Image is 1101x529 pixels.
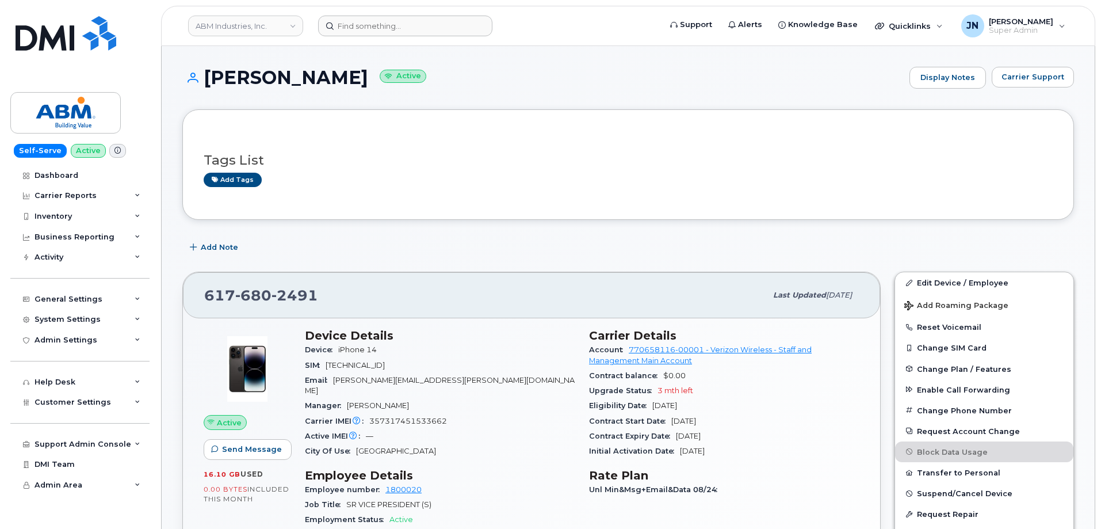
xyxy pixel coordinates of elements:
h3: Employee Details [305,469,575,482]
button: Request Repair [895,504,1073,524]
span: Job Title [305,500,346,509]
span: 0.00 Bytes [204,485,247,493]
span: Manager [305,401,347,410]
span: 2491 [272,287,318,304]
button: Add Roaming Package [895,293,1073,317]
a: Edit Device / Employee [895,272,1073,293]
span: SR VICE PRESIDENT (S) [346,500,431,509]
button: Change Plan / Features [895,359,1073,379]
span: [DATE] [671,417,696,425]
span: [TECHNICAL_ID] [326,361,385,370]
span: used [240,470,263,478]
h3: Rate Plan [589,469,859,482]
span: Device [305,345,338,354]
span: [PERSON_NAME] [347,401,409,410]
span: 357317451533662 [369,417,447,425]
button: Request Account Change [895,421,1073,442]
a: Display Notes [909,67,986,89]
span: Active [389,515,413,524]
span: Carrier Support [1001,71,1064,82]
span: — [366,432,373,440]
button: Carrier Support [992,67,1074,87]
span: Eligibility Date [589,401,652,410]
span: Employment Status [305,515,389,524]
button: Enable Call Forwarding [895,379,1073,400]
button: Send Message [204,439,292,460]
a: 770658116-00001 - Verizon Wireless - Staff and Management Main Account [589,345,812,364]
span: Enable Call Forwarding [917,385,1010,394]
span: Initial Activation Date [589,447,680,455]
button: Change Phone Number [895,400,1073,421]
a: 1800020 [385,485,422,494]
button: Suspend/Cancel Device [895,483,1073,504]
span: [DATE] [652,401,677,410]
span: iPhone 14 [338,345,377,354]
h1: [PERSON_NAME] [182,67,904,87]
span: [DATE] [826,291,852,299]
span: Add Roaming Package [904,301,1008,312]
span: Carrier IMEI [305,417,369,425]
small: Active [380,70,426,83]
span: 680 [235,287,272,304]
span: Contract balance [589,371,663,380]
span: Employee number [305,485,385,494]
span: Change Plan / Features [917,364,1011,373]
img: image20231002-3703462-njx0qo.jpeg [213,334,282,404]
span: Active IMEI [305,432,366,440]
h3: Carrier Details [589,329,859,342]
span: City Of Use [305,447,356,455]
button: Transfer to Personal [895,462,1073,483]
span: [PERSON_NAME][EMAIL_ADDRESS][PERSON_NAME][DOMAIN_NAME] [305,376,575,395]
h3: Tags List [204,153,1053,168]
span: Upgrade Status [589,386,657,395]
span: [DATE] [676,432,701,440]
a: Add tags [204,173,262,187]
span: $0.00 [663,371,686,380]
span: Account [589,345,629,354]
span: 617 [204,287,318,304]
span: Send Message [222,444,282,455]
span: Contract Start Date [589,417,671,425]
span: Add Note [201,242,238,253]
span: 3 mth left [657,386,693,395]
span: Unl Min&Msg+Email&Data 08/24 [589,485,723,494]
span: 16.10 GB [204,470,240,478]
span: Active [217,417,242,428]
span: Email [305,376,333,385]
span: Suspend/Cancel Device [917,489,1012,498]
h3: Device Details [305,329,575,342]
span: Last updated [773,291,826,299]
button: Block Data Usage [895,442,1073,462]
button: Change SIM Card [895,337,1073,358]
span: SIM [305,361,326,370]
span: Contract Expiry Date [589,432,676,440]
span: [GEOGRAPHIC_DATA] [356,447,436,455]
button: Add Note [182,237,248,258]
button: Reset Voicemail [895,317,1073,337]
span: [DATE] [680,447,705,455]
